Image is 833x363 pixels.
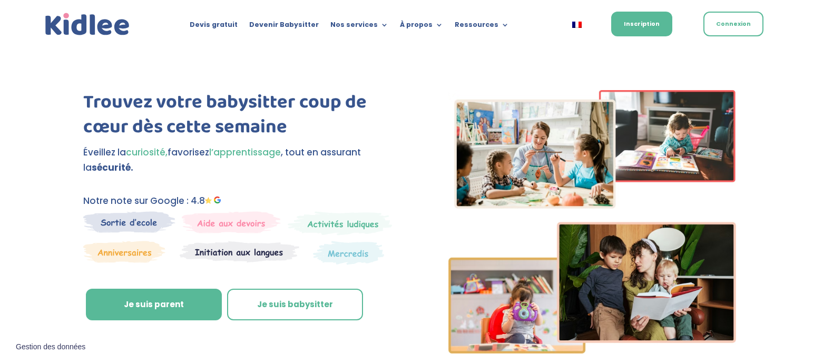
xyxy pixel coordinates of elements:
img: logo_kidlee_bleu [43,11,132,38]
a: À propos [400,21,443,33]
a: Kidlee Logo [43,11,132,38]
img: weekends [182,211,281,233]
a: Je suis parent [86,289,222,320]
img: Thematique [313,241,384,265]
a: Ressources [455,21,509,33]
a: Nos services [330,21,388,33]
a: Inscription [611,12,672,36]
button: Gestion des données [9,336,92,358]
img: Anniversaire [83,241,165,263]
img: Sortie decole [83,211,175,233]
img: Atelier thematique [180,241,299,263]
strong: sécurité. [92,161,133,174]
a: Devis gratuit [190,21,238,33]
span: Gestion des données [16,342,85,352]
picture: Imgs-2 [448,344,736,357]
span: curiosité, [126,146,168,159]
a: Je suis babysitter [227,289,363,320]
h1: Trouvez votre babysitter coup de cœur dès cette semaine [83,90,398,145]
img: Mercredi [288,211,392,236]
span: l’apprentissage [209,146,281,159]
p: Notre note sur Google : 4.8 [83,193,398,209]
a: Devenir Babysitter [249,21,319,33]
img: Français [572,22,582,28]
a: Connexion [703,12,763,36]
p: Éveillez la favorisez , tout en assurant la [83,145,398,175]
